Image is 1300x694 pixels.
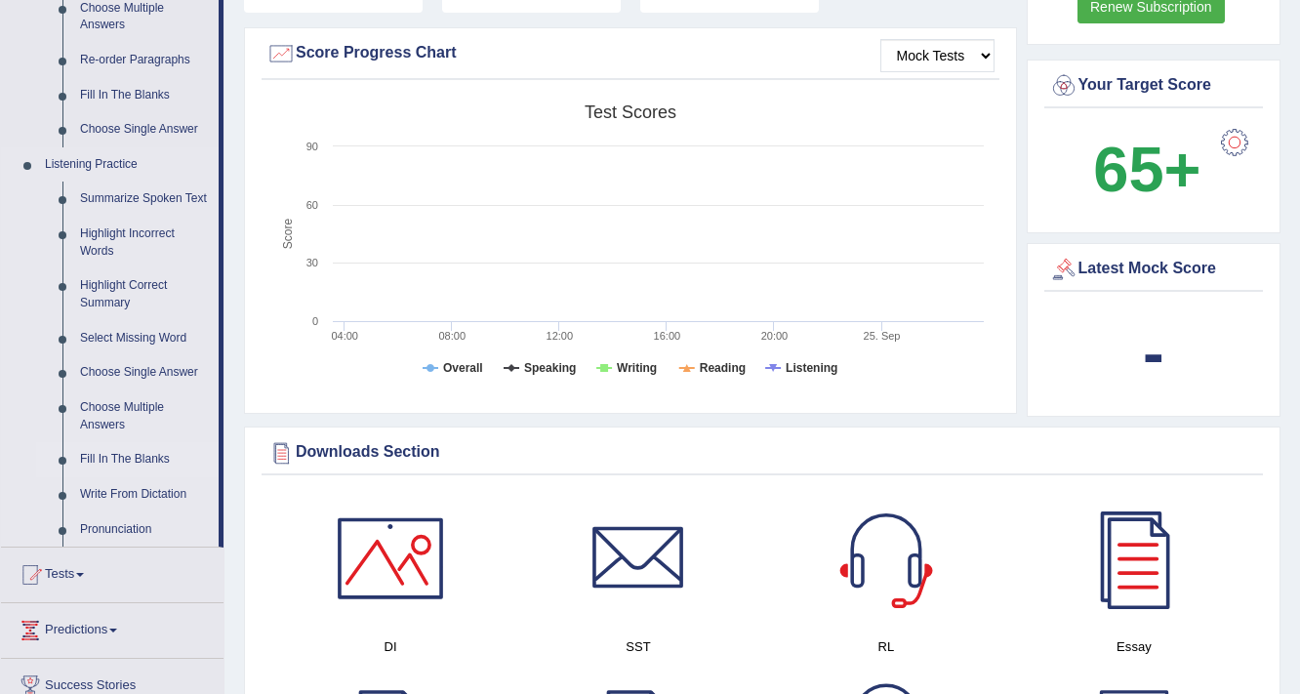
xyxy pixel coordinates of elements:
[1049,255,1259,284] div: Latest Mock Score
[1,603,223,652] a: Predictions
[1020,636,1248,657] h4: Essay
[281,219,295,250] tspan: Score
[700,361,746,375] tspan: Reading
[71,512,219,548] a: Pronunciation
[71,182,219,217] a: Summarize Spoken Text
[1143,317,1164,388] b: -
[71,390,219,442] a: Choose Multiple Answers
[438,330,466,342] text: 08:00
[864,330,901,342] tspan: 25. Sep
[71,78,219,113] a: Fill In The Blanks
[266,39,995,68] div: Score Progress Chart
[547,330,574,342] text: 12:00
[524,636,752,657] h4: SST
[71,442,219,477] a: Fill In The Blanks
[761,330,789,342] text: 20:00
[306,199,318,211] text: 60
[786,361,837,375] tspan: Listening
[1093,134,1200,205] b: 65+
[71,112,219,147] a: Choose Single Answer
[1049,71,1259,101] div: Your Target Score
[524,361,576,375] tspan: Speaking
[312,315,318,327] text: 0
[71,355,219,390] a: Choose Single Answer
[1,548,223,596] a: Tests
[266,438,1258,468] div: Downloads Section
[71,268,219,320] a: Highlight Correct Summary
[331,330,358,342] text: 04:00
[71,321,219,356] a: Select Missing Word
[306,141,318,152] text: 90
[772,636,1000,657] h4: RL
[71,477,219,512] a: Write From Dictation
[36,147,219,183] a: Listening Practice
[71,217,219,268] a: Highlight Incorrect Words
[306,257,318,268] text: 30
[585,102,676,122] tspan: Test scores
[443,361,483,375] tspan: Overall
[276,636,505,657] h4: DI
[654,330,681,342] text: 16:00
[71,43,219,78] a: Re-order Paragraphs
[617,361,657,375] tspan: Writing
